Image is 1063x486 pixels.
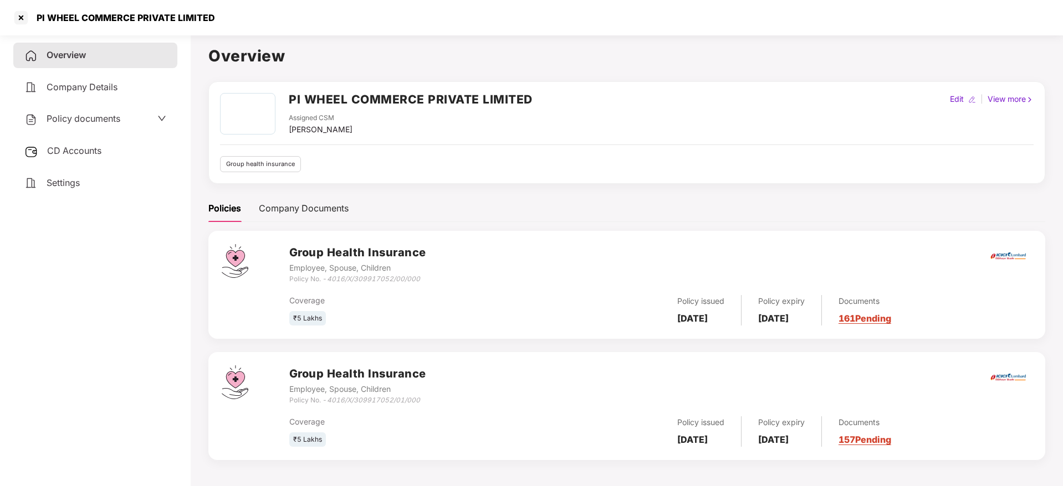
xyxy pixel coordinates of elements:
[289,274,426,285] div: Policy No. -
[839,313,891,324] a: 161 Pending
[289,244,426,261] h3: Group Health Insurance
[47,177,80,188] span: Settings
[289,395,426,406] div: Policy No. -
[677,295,724,307] div: Policy issued
[289,416,537,428] div: Coverage
[222,365,248,399] img: svg+xml;base64,PHN2ZyB4bWxucz0iaHR0cDovL3d3dy53My5vcmcvMjAwMC9zdmciIHdpZHRoPSI0Ny43MTQiIGhlaWdodD...
[968,96,976,104] img: editIcon
[327,396,420,404] i: 4016/X/309917052/01/000
[988,249,1028,263] img: icici.png
[289,383,426,395] div: Employee, Spouse, Children
[47,145,101,156] span: CD Accounts
[988,370,1028,384] img: icici.png
[677,434,708,445] b: [DATE]
[289,123,352,136] div: [PERSON_NAME]
[758,313,789,324] b: [DATE]
[222,244,248,278] img: svg+xml;base64,PHN2ZyB4bWxucz0iaHR0cDovL3d3dy53My5vcmcvMjAwMC9zdmciIHdpZHRoPSI0Ny43MTQiIGhlaWdodD...
[289,294,537,307] div: Coverage
[677,313,708,324] b: [DATE]
[289,365,426,382] h3: Group Health Insurance
[259,201,349,215] div: Company Documents
[985,93,1036,105] div: View more
[30,12,215,23] div: PI WHEEL COMMERCE PRIVATE LIMITED
[978,93,985,105] div: |
[289,262,426,274] div: Employee, Spouse, Children
[47,81,117,92] span: Company Details
[24,49,38,63] img: svg+xml;base64,PHN2ZyB4bWxucz0iaHR0cDovL3d3dy53My5vcmcvMjAwMC9zdmciIHdpZHRoPSIyNCIgaGVpZ2h0PSIyNC...
[208,44,1045,68] h1: Overview
[758,416,805,428] div: Policy expiry
[47,113,120,124] span: Policy documents
[327,275,420,283] i: 4016/X/309917052/00/000
[758,434,789,445] b: [DATE]
[839,434,891,445] a: 157 Pending
[758,295,805,307] div: Policy expiry
[289,311,326,326] div: ₹5 Lakhs
[948,93,966,105] div: Edit
[24,145,38,158] img: svg+xml;base64,PHN2ZyB3aWR0aD0iMjUiIGhlaWdodD0iMjQiIHZpZXdCb3g9IjAgMCAyNSAyNCIgZmlsbD0ibm9uZSIgeG...
[47,49,86,60] span: Overview
[24,177,38,190] img: svg+xml;base64,PHN2ZyB4bWxucz0iaHR0cDovL3d3dy53My5vcmcvMjAwMC9zdmciIHdpZHRoPSIyNCIgaGVpZ2h0PSIyNC...
[839,295,891,307] div: Documents
[289,113,352,123] div: Assigned CSM
[24,81,38,94] img: svg+xml;base64,PHN2ZyB4bWxucz0iaHR0cDovL3d3dy53My5vcmcvMjAwMC9zdmciIHdpZHRoPSIyNCIgaGVpZ2h0PSIyNC...
[839,416,891,428] div: Documents
[157,114,166,123] span: down
[289,90,533,108] h2: PI WHEEL COMMERCE PRIVATE LIMITED
[220,156,301,172] div: Group health insurance
[1026,96,1034,104] img: rightIcon
[24,113,38,126] img: svg+xml;base64,PHN2ZyB4bWxucz0iaHR0cDovL3d3dy53My5vcmcvMjAwMC9zdmciIHdpZHRoPSIyNCIgaGVpZ2h0PSIyNC...
[208,201,241,215] div: Policies
[289,432,326,447] div: ₹5 Lakhs
[677,416,724,428] div: Policy issued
